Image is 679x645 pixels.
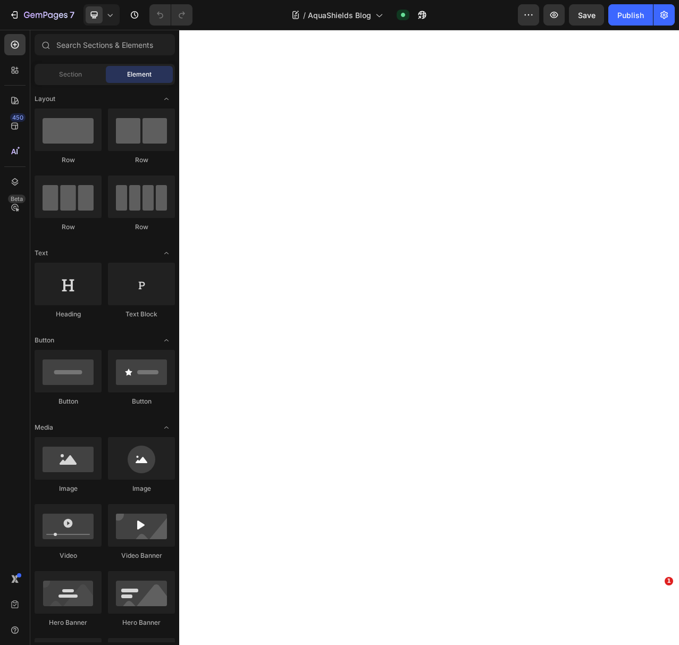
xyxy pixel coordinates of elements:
input: Search Sections & Elements [35,34,175,55]
div: Button [35,397,102,406]
div: Row [35,155,102,165]
div: Button [108,397,175,406]
div: Image [108,484,175,493]
button: Save [569,4,604,26]
div: Hero Banner [108,618,175,627]
div: 450 [10,113,26,122]
div: Video [35,551,102,560]
div: Image [35,484,102,493]
button: Publish [608,4,653,26]
span: Text [35,248,48,258]
iframe: Design area [179,30,679,645]
button: 7 [4,4,79,26]
span: Toggle open [158,90,175,107]
span: Layout [35,94,55,104]
div: Text Block [108,309,175,319]
span: Save [578,11,596,20]
span: AquaShields Blog [308,10,371,21]
iframe: Intercom live chat [643,593,668,618]
span: Toggle open [158,245,175,262]
div: Heading [35,309,102,319]
div: Publish [617,10,644,21]
span: Toggle open [158,419,175,436]
div: Row [108,155,175,165]
span: Button [35,336,54,345]
div: Row [108,222,175,232]
p: 7 [70,9,74,21]
span: Section [59,70,82,79]
div: Beta [8,195,26,203]
div: Row [35,222,102,232]
span: 1 [665,577,673,585]
span: / [303,10,306,21]
span: Element [127,70,152,79]
span: Media [35,423,53,432]
div: Video Banner [108,551,175,560]
span: Toggle open [158,332,175,349]
div: Undo/Redo [149,4,192,26]
div: Hero Banner [35,618,102,627]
